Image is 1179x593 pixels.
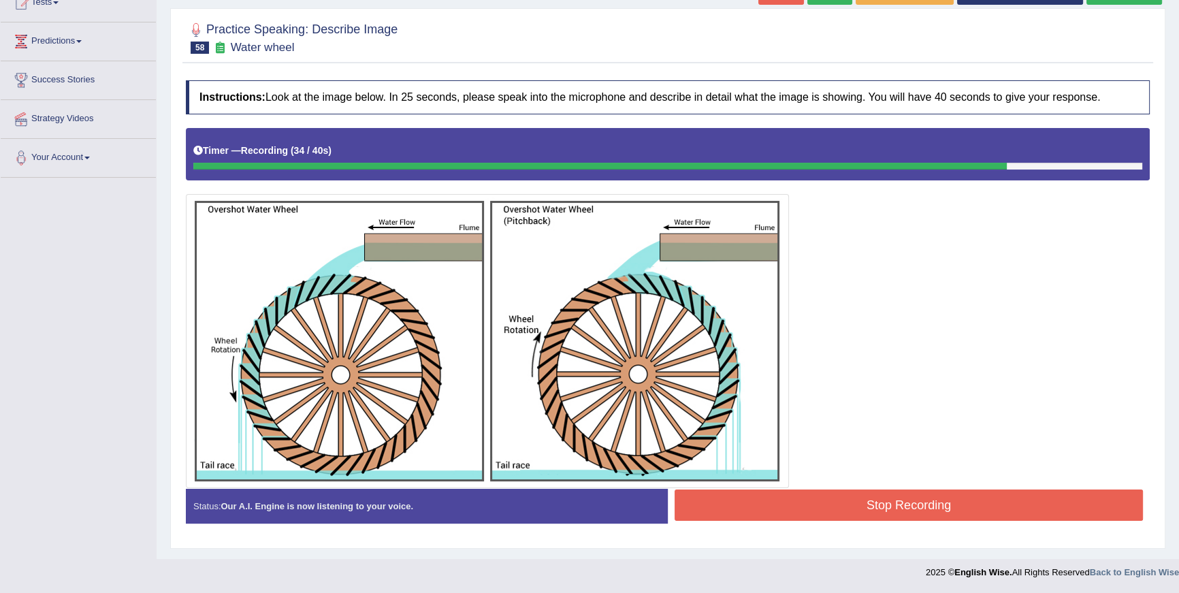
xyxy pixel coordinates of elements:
h5: Timer — [193,146,332,156]
small: Exam occurring question [212,42,227,54]
b: Recording [241,145,288,156]
h4: Look at the image below. In 25 seconds, please speak into the microphone and describe in detail w... [186,80,1150,114]
b: Instructions: [199,91,265,103]
a: Predictions [1,22,156,57]
a: Success Stories [1,61,156,95]
button: Stop Recording [675,490,1143,521]
strong: English Wise. [954,567,1012,577]
a: Your Account [1,139,156,173]
strong: Our A.I. Engine is now listening to your voice. [221,501,413,511]
div: 2025 © All Rights Reserved [926,559,1179,579]
h2: Practice Speaking: Describe Image [186,20,398,54]
a: Back to English Wise [1090,567,1179,577]
small: Water wheel [231,41,295,54]
b: ) [328,145,332,156]
a: Strategy Videos [1,100,156,134]
b: ( [291,145,294,156]
b: 34 / 40s [294,145,329,156]
div: Status: [186,489,668,524]
span: 58 [191,42,209,54]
